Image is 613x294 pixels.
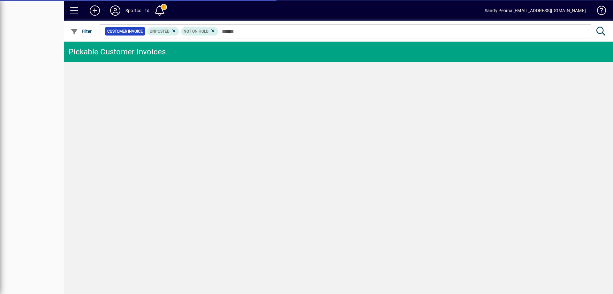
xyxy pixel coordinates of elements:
button: Profile [105,5,125,16]
span: Customer Invoice [107,28,143,35]
div: Sportco Ltd [125,5,149,16]
button: Filter [69,26,94,37]
a: Knowledge Base [592,1,605,22]
div: Pickable Customer Invoices [69,47,166,57]
span: Unposted [150,29,170,34]
span: Filter [71,29,92,34]
div: Sandy Penina [EMAIL_ADDRESS][DOMAIN_NAME] [485,5,586,16]
mat-chip: Hold Status: Not On Hold [181,27,218,36]
span: Not On Hold [184,29,208,34]
button: Add [85,5,105,16]
mat-chip: Customer Invoice Status: Unposted [147,27,179,36]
